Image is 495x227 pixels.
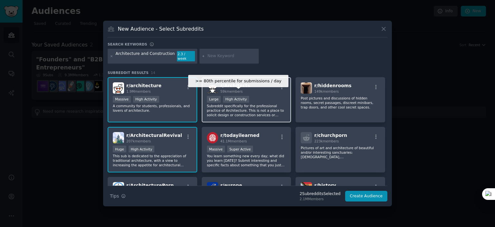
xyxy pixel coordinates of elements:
[108,191,128,202] button: Tips
[301,182,312,193] img: history
[113,154,192,167] p: This sub is dedicated to the appreciation of traditional architecture, with a view to increasing ...
[113,104,192,113] p: A community for students, professionals, and lovers of architecture.
[113,146,126,152] div: Huge
[301,82,312,94] img: hiddenrooms
[207,104,286,117] p: Subreddit specifically for the professional practice of Architecture. This is not a place to soli...
[314,89,339,93] span: 149k members
[314,183,336,188] span: r/ history
[314,83,351,88] span: r/ hiddenrooms
[113,182,124,193] img: ArchitecturePorn
[207,182,218,193] img: europe
[207,132,218,143] img: todayilearned
[129,146,155,152] div: High Activity
[227,146,253,152] div: Super Active
[126,183,174,188] span: r/ ArchitecturePorn
[113,132,124,143] img: ArchitecturalRevival
[220,83,250,88] span: r/ Architects
[223,96,249,103] div: High Activity
[133,96,159,103] div: High Activity
[301,146,380,159] p: Pictures of art and architecture of beautiful and/or interesting sanctuaries: [DEMOGRAPHIC_DATA],...
[113,82,124,94] img: architecture
[116,51,175,61] div: Architecture and Construction
[220,89,243,93] span: 59k members
[108,70,149,75] span: Subreddit Results
[126,139,151,143] span: 207k members
[126,83,161,88] span: r/ architecture
[207,154,286,167] p: You learn something new every day; what did you learn [DATE]? Submit interesting and specific fac...
[300,191,341,197] div: 2 Subreddit s Selected
[220,139,247,143] span: 41.1M members
[207,82,218,94] img: Architects
[207,96,221,103] div: Large
[126,89,151,93] span: 1.9M members
[118,26,204,32] h3: New Audience - Select Subreddits
[300,197,341,201] div: 2.1M Members
[301,96,380,109] p: Post pictures and discussions of hidden rooms, secret passages, discreet minibars, trap doors, an...
[345,191,388,202] button: Create Audience
[126,133,182,138] span: r/ ArchitecturalRevival
[113,96,131,103] div: Massive
[177,51,195,61] div: 2.3 / week
[208,53,257,59] input: New Keyword
[108,42,147,46] h3: Search keywords
[110,193,119,200] span: Tips
[314,133,347,138] span: r/ churchporn
[151,71,155,75] span: 14
[314,139,339,143] span: 223k members
[207,146,225,152] div: Massive
[220,183,242,188] span: r/ europe
[220,133,259,138] span: r/ todayilearned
